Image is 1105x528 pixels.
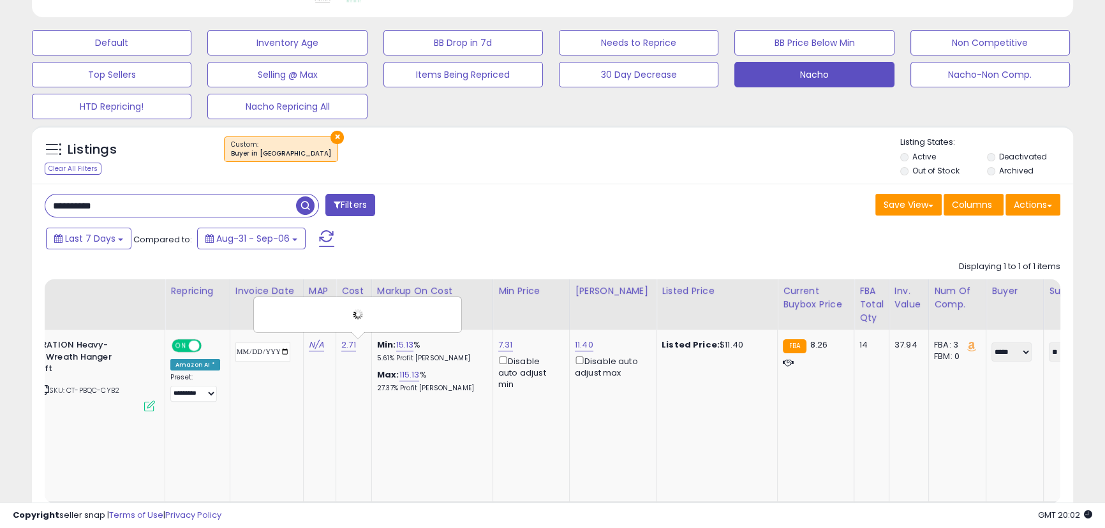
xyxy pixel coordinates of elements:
th: CSV column name: cust_attr_3_Invoice Date [230,279,303,330]
div: Disable auto adjust min [498,354,560,390]
strong: Copyright [13,509,59,521]
th: CSV column name: cust_attr_1_Buyer [986,279,1043,330]
div: Buyer [991,284,1038,298]
span: | SKU: CT-PBQC-CYB2 [39,385,119,395]
button: Nacho-Non Comp. [910,62,1070,87]
div: % [377,339,483,363]
div: Repricing [170,284,225,298]
button: Default [32,30,191,55]
div: Num of Comp. [934,284,981,311]
button: BB Drop in 7d [383,30,543,55]
button: Needs to Reprice [559,30,718,55]
button: Actions [1005,194,1060,216]
span: ON [173,341,189,351]
button: HTD Repricing! [32,94,191,119]
div: Buyer in [GEOGRAPHIC_DATA] [231,149,331,158]
b: Listed Price: [662,339,720,351]
a: 2.71 [341,339,356,351]
div: Clear All Filters [45,163,101,175]
button: Nacho [734,62,894,87]
button: Filters [325,194,375,216]
p: 5.61% Profit [PERSON_NAME] [377,354,483,363]
a: 7.31 [498,339,513,351]
div: [PERSON_NAME] [575,284,651,298]
button: Inventory Age [207,30,367,55]
b: Min: [377,339,396,351]
a: 115.13 [399,369,420,381]
div: $11.40 [662,339,768,351]
span: Columns [952,198,992,211]
div: FBA: 3 [934,339,976,351]
div: FBA Total Qty [859,284,884,325]
span: Custom: [231,140,331,159]
h5: Listings [68,141,117,159]
div: % [377,369,483,393]
div: Amazon AI * [170,359,220,370]
button: Top Sellers [32,62,191,87]
div: 14 [859,339,879,351]
span: 8.26 [810,339,827,351]
button: Nacho Repricing All [207,94,367,119]
span: 2025-09-15 20:02 GMT [1038,509,1092,521]
div: Invoice Date [235,284,298,298]
p: Listing States: [900,136,1073,149]
a: 15.13 [396,339,414,351]
a: Terms of Use [109,509,163,521]
span: Last 7 Days [65,232,115,245]
div: 37.94 [894,339,919,351]
div: Disable auto adjust max [575,354,646,379]
button: Columns [944,194,1004,216]
button: Save View [875,194,942,216]
button: 30 Day Decrease [559,62,718,87]
button: Last 7 Days [46,228,131,249]
div: Listed Price [662,284,772,298]
b: Max: [377,369,399,381]
div: Displaying 1 to 1 of 1 items [959,261,1060,273]
div: MAP [309,284,330,298]
button: BB Price Below Min [734,30,894,55]
small: FBA [783,339,806,353]
span: OFF [200,341,220,351]
div: Cost [341,284,366,298]
label: Active [912,151,936,162]
label: Archived [999,165,1034,176]
button: Items Being Repriced [383,62,543,87]
th: The percentage added to the cost of goods (COGS) that forms the calculator for Min & Max prices. [371,279,493,330]
div: seller snap | | [13,510,221,522]
th: CSV column name: cust_attr_2_Supplier [1043,279,1101,330]
button: Aug-31 - Sep-06 [197,228,306,249]
a: N/A [309,339,324,351]
label: Deactivated [999,151,1047,162]
div: FBM: 0 [934,351,976,362]
div: Min Price [498,284,564,298]
button: Selling @ Max [207,62,367,87]
button: × [330,131,344,144]
span: Compared to: [133,233,192,246]
p: 27.37% Profit [PERSON_NAME] [377,384,483,393]
span: Aug-31 - Sep-06 [216,232,290,245]
label: Out of Stock [912,165,959,176]
div: Supplier [1049,284,1095,298]
a: Privacy Policy [165,509,221,521]
div: Current Buybox Price [783,284,849,311]
div: Inv. value [894,284,923,311]
a: 11.40 [575,339,593,351]
button: Non Competitive [910,30,1070,55]
div: Markup on Cost [377,284,487,298]
div: Preset: [170,373,220,402]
